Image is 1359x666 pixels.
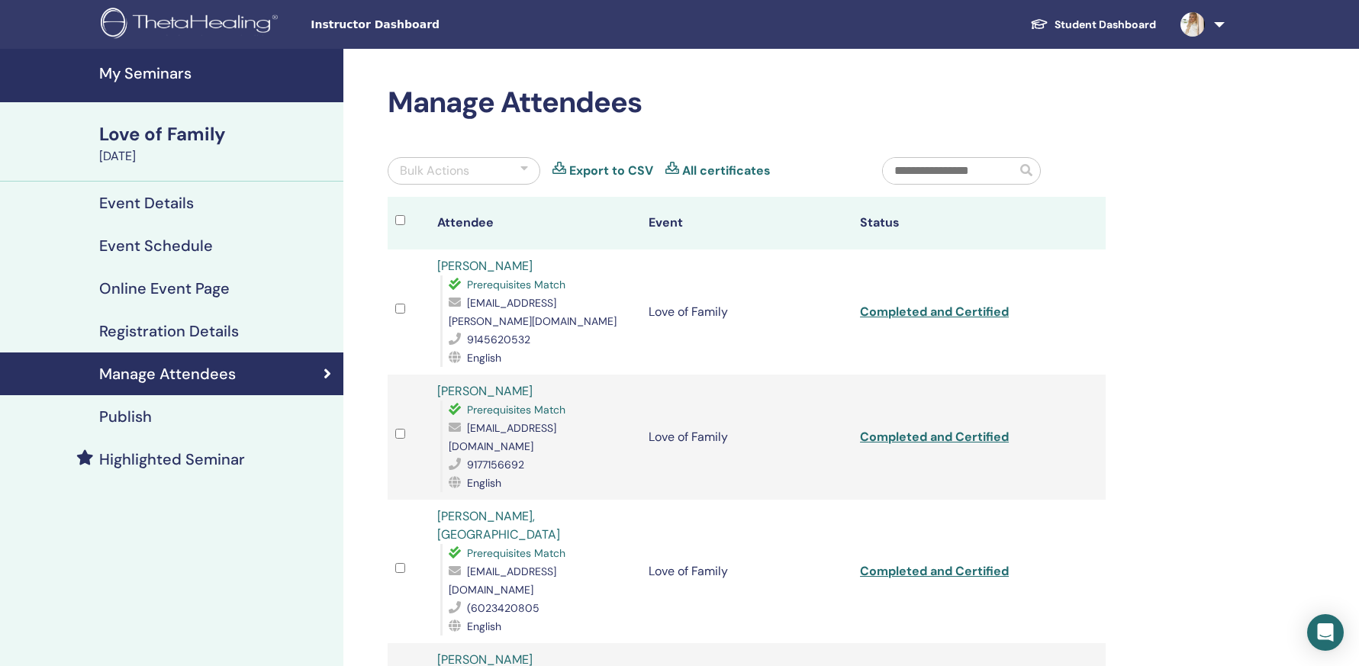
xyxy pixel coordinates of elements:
[467,476,501,490] span: English
[449,296,617,328] span: [EMAIL_ADDRESS][PERSON_NAME][DOMAIN_NAME]
[641,500,852,643] td: Love of Family
[641,375,852,500] td: Love of Family
[1030,18,1048,31] img: graduation-cap-white.svg
[99,450,245,468] h4: Highlighted Seminar
[641,249,852,375] td: Love of Family
[467,458,524,471] span: 9177156692
[1180,12,1205,37] img: default.jpg
[430,197,641,249] th: Attendee
[467,546,565,560] span: Prerequisites Match
[467,601,539,615] span: (6023420805
[449,421,556,453] span: [EMAIL_ADDRESS][DOMAIN_NAME]
[388,85,1106,121] h2: Manage Attendees
[467,351,501,365] span: English
[99,121,334,147] div: Love of Family
[99,322,239,340] h4: Registration Details
[467,333,530,346] span: 9145620532
[437,258,533,274] a: [PERSON_NAME]
[467,403,565,417] span: Prerequisites Match
[467,278,565,291] span: Prerequisites Match
[99,236,213,255] h4: Event Schedule
[99,407,152,426] h4: Publish
[99,194,194,212] h4: Event Details
[449,565,556,597] span: [EMAIL_ADDRESS][DOMAIN_NAME]
[1018,11,1168,39] a: Student Dashboard
[641,197,852,249] th: Event
[852,197,1064,249] th: Status
[860,563,1009,579] a: Completed and Certified
[400,162,469,180] div: Bulk Actions
[90,121,343,166] a: Love of Family[DATE]
[467,619,501,633] span: English
[860,429,1009,445] a: Completed and Certified
[99,64,334,82] h4: My Seminars
[437,508,560,542] a: [PERSON_NAME], [GEOGRAPHIC_DATA]
[1307,614,1344,651] div: Open Intercom Messenger
[99,279,230,298] h4: Online Event Page
[311,17,539,33] span: Instructor Dashboard
[99,365,236,383] h4: Manage Attendees
[860,304,1009,320] a: Completed and Certified
[437,383,533,399] a: [PERSON_NAME]
[99,147,334,166] div: [DATE]
[682,162,771,180] a: All certificates
[569,162,653,180] a: Export to CSV
[101,8,283,42] img: logo.png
